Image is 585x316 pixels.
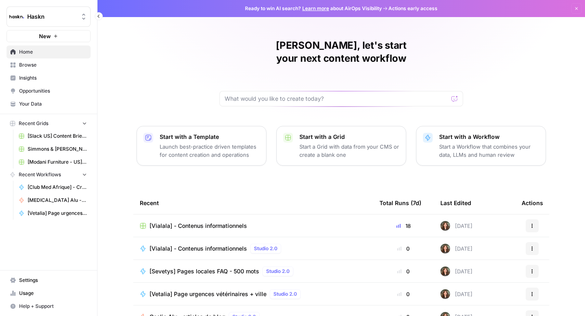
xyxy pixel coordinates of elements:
div: [DATE] [440,289,472,299]
div: 0 [379,267,427,275]
img: wbc4lf7e8no3nva14b2bd9f41fnh [440,221,450,231]
a: Settings [6,274,91,287]
a: [Modani Furniture - US] Pages catégories - 1000 mots [15,156,91,169]
a: [Slack US] Content Brief & Content Generation - Creation [15,130,91,143]
div: Last Edited [440,192,471,214]
span: [Vetalia] Page urgences vétérinaires + ville [28,210,87,217]
span: Settings [19,277,87,284]
a: [Vetalia] Page urgences vétérinaires + ville [15,207,91,220]
span: Usage [19,290,87,297]
a: Home [6,45,91,58]
span: Actions early access [388,5,438,12]
a: Usage [6,287,91,300]
span: Opportunities [19,87,87,95]
div: 18 [379,222,427,230]
span: [MEDICAL_DATA] Alu - pages transactionnelles [28,197,87,204]
a: Your Data [6,97,91,110]
span: Insights [19,74,87,82]
button: Recent Grids [6,117,91,130]
div: 0 [379,245,427,253]
span: [Modani Furniture - US] Pages catégories - 1000 mots [28,158,87,166]
span: Studio 2.0 [254,245,277,252]
a: Browse [6,58,91,71]
img: wbc4lf7e8no3nva14b2bd9f41fnh [440,244,450,253]
button: Start with a GridStart a Grid with data from your CMS or create a blank one [276,126,406,166]
span: [Club Med Afrique] - Création + FAQ [28,184,87,191]
img: wbc4lf7e8no3nva14b2bd9f41fnh [440,289,450,299]
span: Haskn [27,13,76,21]
span: [Sevetys] Pages locales FAQ - 500 mots [149,267,259,275]
a: [Sevetys] Pages locales FAQ - 500 motsStudio 2.0 [140,266,366,276]
button: Help + Support [6,300,91,313]
p: Start a Grid with data from your CMS or create a blank one [299,143,399,159]
div: Total Runs (7d) [379,192,421,214]
button: Workspace: Haskn [6,6,91,27]
input: What would you like to create today? [225,95,448,103]
p: Start with a Workflow [439,133,539,141]
a: Learn more [302,5,329,11]
span: [Vialala] - Contenus informationnels [149,222,247,230]
div: Actions [522,192,543,214]
span: New [39,32,51,40]
span: Help + Support [19,303,87,310]
span: Recent Grids [19,120,48,127]
button: Recent Workflows [6,169,91,181]
span: [Slack US] Content Brief & Content Generation - Creation [28,132,87,140]
a: [Vialala] - Contenus informationnels [140,222,366,230]
a: [Club Med Afrique] - Création + FAQ [15,181,91,194]
span: Studio 2.0 [266,268,290,275]
button: Start with a TemplateLaunch best-practice driven templates for content creation and operations [136,126,266,166]
span: Ready to win AI search? about AirOps Visibility [245,5,382,12]
a: [Vetalia] Page urgences vétérinaires + villeStudio 2.0 [140,289,366,299]
button: New [6,30,91,42]
span: Your Data [19,100,87,108]
div: 0 [379,290,427,298]
h1: [PERSON_NAME], let's start your next content workflow [219,39,463,65]
div: Recent [140,192,366,214]
a: Simmons & [PERSON_NAME] - Optimization pages for LLMs Grid [15,143,91,156]
a: Insights [6,71,91,84]
span: Simmons & [PERSON_NAME] - Optimization pages for LLMs Grid [28,145,87,153]
span: [Vetalia] Page urgences vétérinaires + ville [149,290,266,298]
p: Start with a Template [160,133,260,141]
span: Home [19,48,87,56]
span: [Vialala] - Contenus informationnels [149,245,247,253]
div: [DATE] [440,244,472,253]
img: Haskn Logo [9,9,24,24]
a: [Vialala] - Contenus informationnelsStudio 2.0 [140,244,366,253]
a: [MEDICAL_DATA] Alu - pages transactionnelles [15,194,91,207]
span: Studio 2.0 [273,290,297,298]
p: Start with a Grid [299,133,399,141]
p: Launch best-practice driven templates for content creation and operations [160,143,260,159]
a: Opportunities [6,84,91,97]
div: [DATE] [440,221,472,231]
span: Browse [19,61,87,69]
img: wbc4lf7e8no3nva14b2bd9f41fnh [440,266,450,276]
button: Start with a WorkflowStart a Workflow that combines your data, LLMs and human review [416,126,546,166]
span: Recent Workflows [19,171,61,178]
div: [DATE] [440,266,472,276]
p: Start a Workflow that combines your data, LLMs and human review [439,143,539,159]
